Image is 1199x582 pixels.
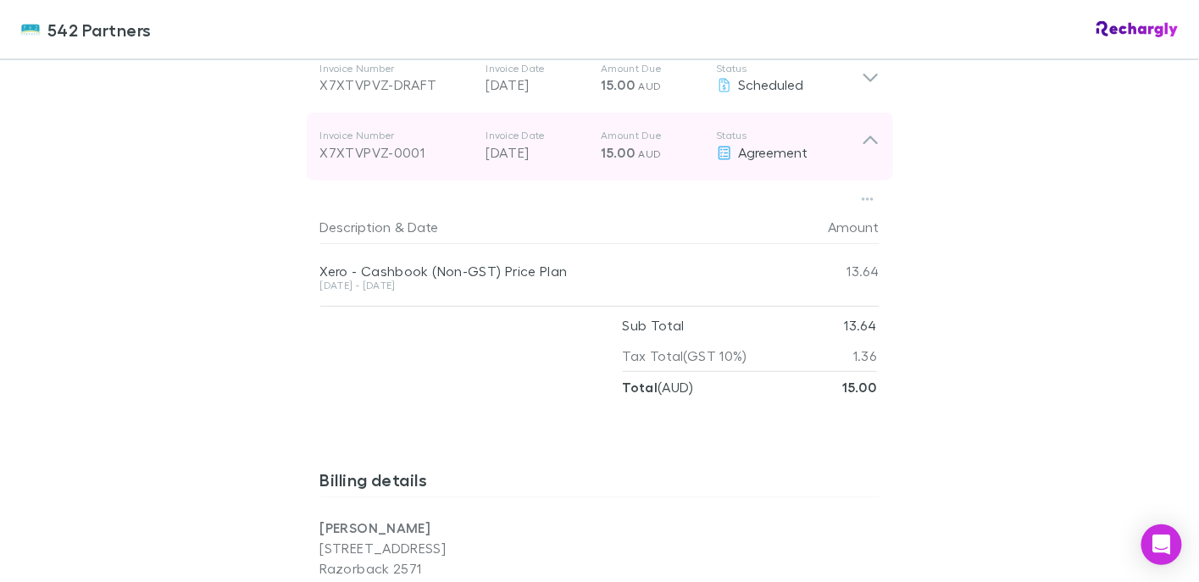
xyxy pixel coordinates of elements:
[778,245,880,299] div: 13.64
[320,539,600,559] p: [STREET_ADDRESS]
[623,379,658,396] strong: Total
[320,518,600,539] p: [PERSON_NAME]
[408,211,439,245] button: Date
[486,75,588,96] p: [DATE]
[320,263,778,280] div: Xero - Cashbook (Non-GST) Price Plan
[320,559,600,579] p: Razorback 2571
[307,113,893,180] div: Invoice NumberX7XTVPVZ-0001Invoice Date[DATE]Amount Due15.00 AUDStatusAgreement
[20,19,41,40] img: 542 Partners's Logo
[320,470,880,497] h3: Billing details
[739,145,808,161] span: Agreement
[639,148,662,161] span: AUD
[486,130,588,143] p: Invoice Date
[320,130,473,143] p: Invoice Number
[602,145,636,162] span: 15.00
[717,130,862,143] p: Status
[602,62,703,75] p: Amount Due
[623,341,748,371] p: Tax Total (GST 10%)
[843,379,877,396] strong: 15.00
[47,17,152,42] span: 542 Partners
[853,341,876,371] p: 1.36
[623,372,694,402] p: ( AUD )
[486,143,588,164] p: [DATE]
[1096,21,1179,38] img: Rechargly Logo
[845,310,877,341] p: 13.64
[602,130,703,143] p: Amount Due
[320,75,473,96] div: X7XTVPVZ-DRAFT
[486,62,588,75] p: Invoice Date
[320,281,778,291] div: [DATE] - [DATE]
[1141,524,1182,565] div: Open Intercom Messenger
[320,211,391,245] button: Description
[602,77,636,94] span: 15.00
[320,143,473,164] div: X7XTVPVZ-0001
[307,45,893,113] div: Invoice NumberX7XTVPVZ-DRAFTInvoice Date[DATE]Amount Due15.00 AUDStatusScheduled
[320,62,473,75] p: Invoice Number
[717,62,862,75] p: Status
[623,310,685,341] p: Sub Total
[739,77,804,93] span: Scheduled
[639,80,662,93] span: AUD
[320,211,771,245] div: &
